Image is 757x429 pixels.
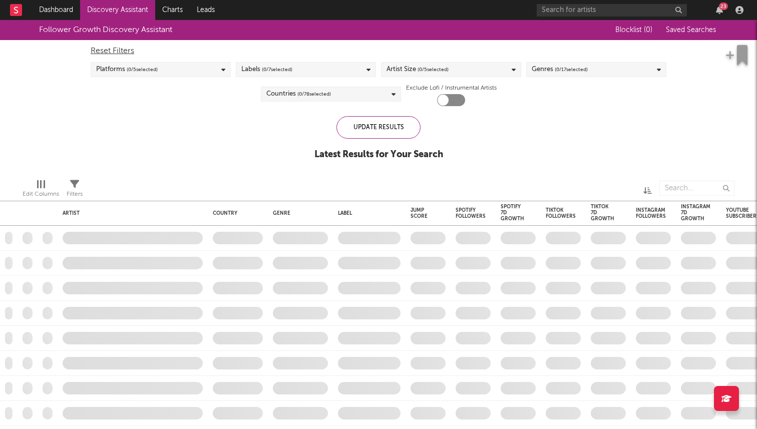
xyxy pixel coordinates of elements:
[67,176,83,205] div: Filters
[127,64,158,76] span: ( 0 / 5 selected)
[91,45,666,57] div: Reset Filters
[273,210,323,216] div: Genre
[67,188,83,200] div: Filters
[501,204,524,222] div: Spotify 7D Growth
[546,207,576,219] div: Tiktok Followers
[297,88,331,100] span: ( 0 / 78 selected)
[96,64,158,76] div: Platforms
[418,64,449,76] span: ( 0 / 5 selected)
[666,27,718,34] span: Saved Searches
[532,64,588,76] div: Genres
[719,3,728,10] div: 23
[23,188,59,200] div: Edit Columns
[644,27,652,34] span: ( 0 )
[336,116,421,139] div: Update Results
[406,82,497,94] label: Exclude Lofi / Instrumental Artists
[23,176,59,205] div: Edit Columns
[338,210,396,216] div: Label
[213,210,258,216] div: Country
[266,88,331,100] div: Countries
[262,64,292,76] span: ( 0 / 7 selected)
[681,204,710,222] div: Instagram 7D Growth
[39,24,172,36] div: Follower Growth Discovery Assistant
[555,64,588,76] span: ( 0 / 17 selected)
[591,204,614,222] div: Tiktok 7D Growth
[615,27,652,34] span: Blocklist
[537,4,687,17] input: Search for artists
[63,210,198,216] div: Artist
[716,6,723,14] button: 23
[314,149,443,161] div: Latest Results for Your Search
[411,207,431,219] div: Jump Score
[456,207,486,219] div: Spotify Followers
[659,181,734,196] input: Search...
[636,207,666,219] div: Instagram Followers
[387,64,449,76] div: Artist Size
[663,26,718,34] button: Saved Searches
[241,64,292,76] div: Labels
